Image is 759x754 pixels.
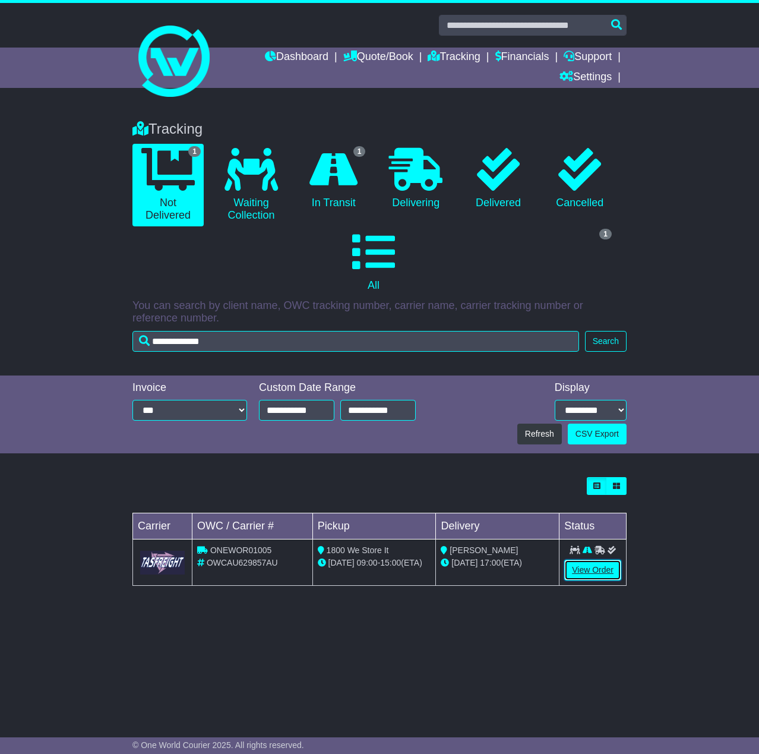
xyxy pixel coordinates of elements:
td: Pickup [312,513,436,540]
td: Status [559,513,627,540]
a: CSV Export [568,424,627,444]
a: Delivered [463,144,533,214]
span: © One World Courier 2025. All rights reserved. [132,740,304,750]
a: View Order [564,560,621,581]
a: Tracking [428,48,480,68]
button: Search [585,331,627,352]
div: Custom Date Range [259,381,416,395]
a: Waiting Collection [216,144,287,226]
span: 1 [599,229,612,239]
a: Settings [559,68,612,88]
td: OWC / Carrier # [192,513,313,540]
p: You can search by client name, OWC tracking number, carrier name, carrier tracking number or refe... [132,299,627,325]
span: [DATE] [328,558,355,567]
button: Refresh [517,424,562,444]
span: [DATE] [451,558,477,567]
div: (ETA) [441,557,554,569]
span: 09:00 [357,558,378,567]
img: GetCarrierServiceLogo [140,551,185,574]
td: Carrier [133,513,192,540]
span: OWCAU629857AU [207,558,278,567]
span: [PERSON_NAME] [450,545,518,555]
span: 1800 We Store It [327,545,389,555]
div: Display [555,381,627,395]
td: Delivery [436,513,559,540]
a: 1 In Transit [299,144,368,214]
a: Financials [495,48,549,68]
a: Delivering [380,144,451,214]
span: ONEWOR01005 [210,545,271,555]
a: 1 All [132,226,615,296]
a: Quote/Book [343,48,413,68]
a: 1 Not Delivered [132,144,204,226]
span: 15:00 [380,558,401,567]
a: Cancelled [545,144,615,214]
a: Dashboard [265,48,328,68]
span: 17:00 [480,558,501,567]
div: Invoice [132,381,247,395]
div: Tracking [126,121,632,138]
span: 1 [353,146,366,157]
span: 1 [188,146,201,157]
a: Support [564,48,612,68]
div: - (ETA) [318,557,431,569]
